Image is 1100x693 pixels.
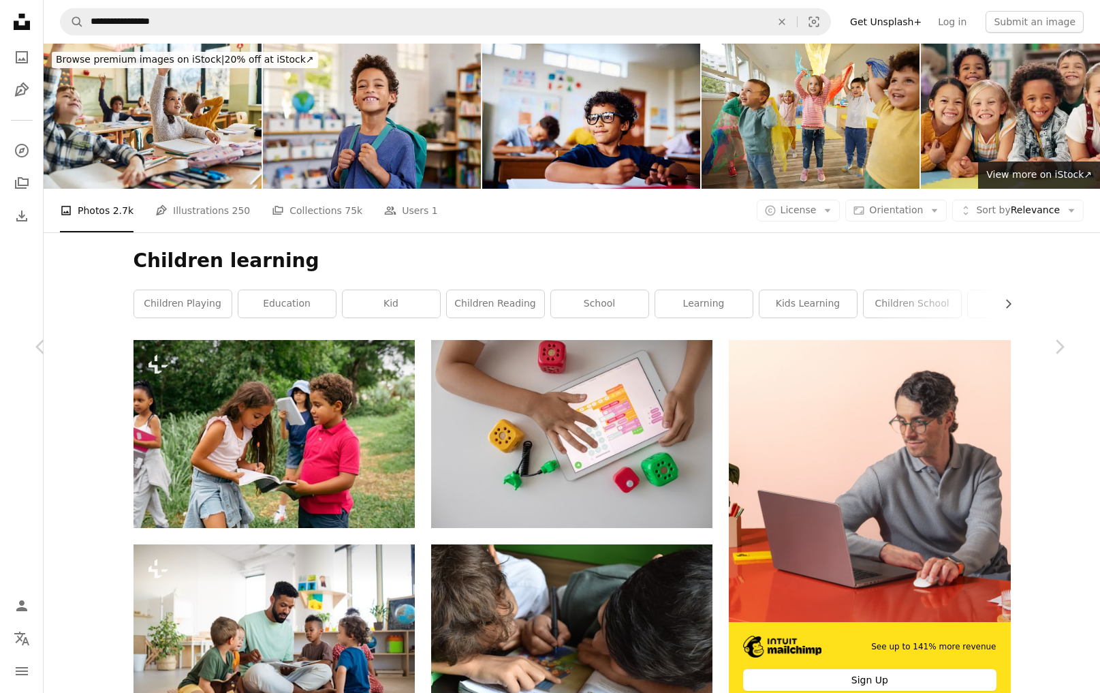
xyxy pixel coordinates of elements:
[743,636,821,658] img: file-1690386555781-336d1949dad1image
[343,290,440,318] a: kid
[56,54,224,65] span: Browse premium images on iStock |
[759,290,857,318] a: kids learning
[996,290,1011,318] button: scroll list to the right
[482,44,700,189] img: Schoolboy sitting at desk, smiling, looking sideways
[864,290,961,318] a: children school
[8,592,35,619] a: Log in / Sign up
[767,9,797,35] button: Clear
[845,200,947,221] button: Orientation
[272,189,362,232] a: Collections 75k
[978,161,1100,189] a: View more on iStock↗
[551,290,648,318] a: school
[757,200,840,221] button: License
[8,625,35,652] button: Language
[842,11,930,33] a: Get Unsplash+
[61,9,84,35] button: Search Unsplash
[8,170,35,197] a: Collections
[60,8,831,35] form: Find visuals sitewide
[8,202,35,230] a: Download History
[44,44,262,189] img: Happy schoolgirl and her friends raising hands on a class.
[44,44,326,76] a: Browse premium images on iStock|20% off at iStock↗
[133,632,415,644] a: A group of small nursery school children with man teacher sitting on floor indoors in classroom, ...
[798,9,830,35] button: Visual search
[976,204,1010,215] span: Sort by
[263,44,481,189] img: Proud multiethnic schoolboy smiling at elementary school
[155,189,250,232] a: Illustrations 250
[976,204,1060,217] span: Relevance
[743,669,996,691] div: Sign Up
[56,54,314,65] span: 20% off at iStock ↗
[986,169,1092,180] span: View more on iStock ↗
[238,290,336,318] a: education
[781,204,817,215] span: License
[384,189,438,232] a: Users 1
[345,203,362,218] span: 75k
[8,44,35,71] a: Photos
[133,340,415,527] img: a group of young children standing next to each other
[930,11,975,33] a: Log in
[869,204,923,215] span: Orientation
[1018,281,1100,412] a: Next
[431,427,712,440] a: person holding white ipad on white table
[133,427,415,440] a: a group of young children standing next to each other
[986,11,1084,33] button: Submit an image
[968,290,1065,318] a: children
[729,340,1010,621] img: file-1722962848292-892f2e7827caimage
[8,76,35,104] a: Illustrations
[8,658,35,685] button: Menu
[702,44,920,189] img: Children in playroom dance with scarves in their hands
[871,641,996,653] span: See up to 141% more revenue
[431,340,712,527] img: person holding white ipad on white table
[431,632,712,644] a: boy's writing on book
[232,203,251,218] span: 250
[133,249,1011,273] h1: Children learning
[432,203,438,218] span: 1
[447,290,544,318] a: children reading
[8,137,35,164] a: Explore
[952,200,1084,221] button: Sort byRelevance
[655,290,753,318] a: learning
[134,290,232,318] a: children playing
